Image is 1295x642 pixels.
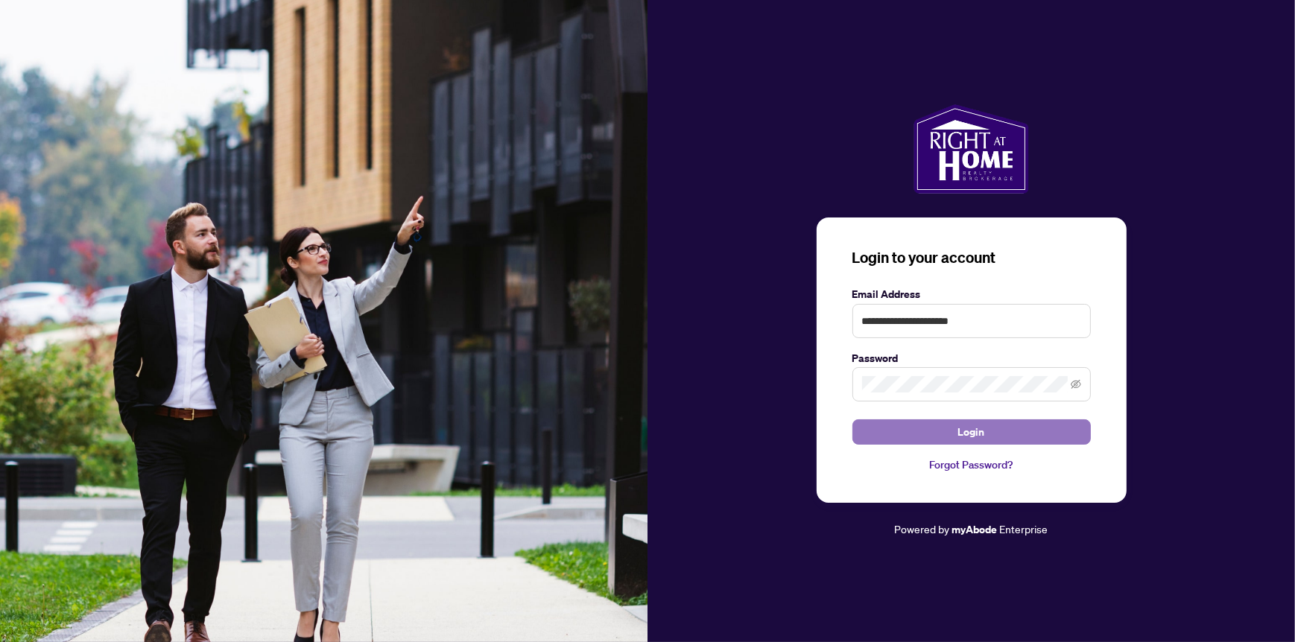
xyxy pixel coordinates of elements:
h3: Login to your account [852,247,1091,268]
label: Email Address [852,286,1091,302]
img: ma-logo [914,104,1029,194]
span: eye-invisible [1071,379,1081,390]
button: Login [852,419,1091,445]
label: Password [852,350,1091,366]
a: Forgot Password? [852,457,1091,473]
span: Enterprise [1000,522,1048,535]
a: myAbode [952,521,998,538]
span: Login [958,420,985,444]
span: Powered by [895,522,950,535]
